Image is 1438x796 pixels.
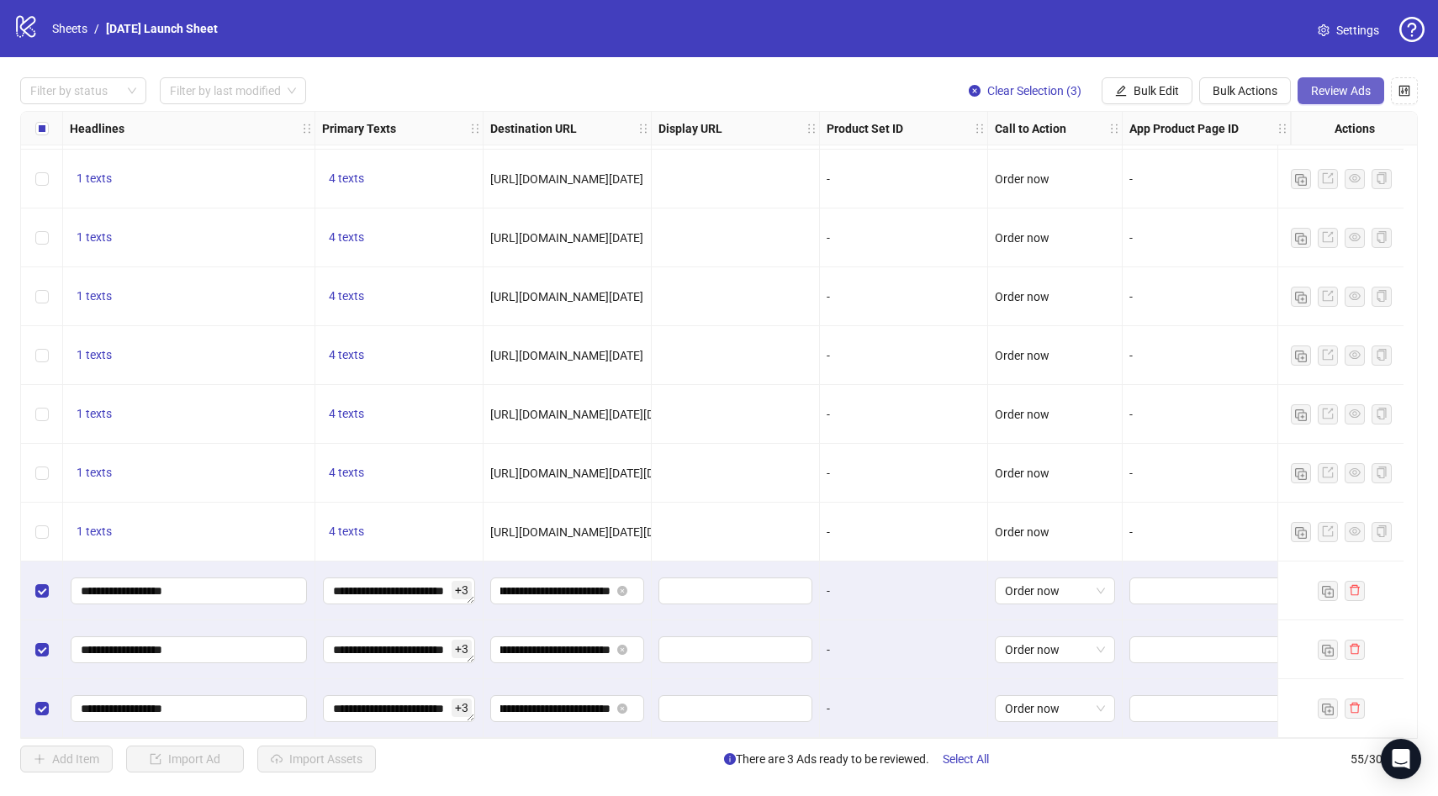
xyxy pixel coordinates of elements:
[70,577,308,605] div: Edit values
[490,525,678,539] span: [URL][DOMAIN_NAME][DATE][DATE]
[21,208,63,267] div: Select row 47
[1298,77,1384,104] button: Review Ads
[490,408,678,421] span: [URL][DOMAIN_NAME][DATE][DATE]
[1349,290,1361,302] span: eye
[322,522,371,542] button: 4 texts
[827,464,981,482] div: -
[478,112,483,145] div: Resize Primary Texts column
[77,289,112,303] span: 1 texts
[995,349,1049,362] span: Order now
[1108,123,1120,134] span: holder
[70,345,119,366] button: 1 texts
[1288,123,1300,134] span: holder
[21,112,63,145] div: Select all rows
[658,119,722,138] strong: Display URL
[329,289,364,303] span: 4 texts
[1291,522,1311,542] button: Duplicate
[955,77,1095,104] button: Clear Selection (3)
[103,19,221,38] a: [DATE] Launch Sheet
[1349,349,1361,361] span: eye
[1291,287,1311,307] button: Duplicate
[995,467,1049,480] span: Order now
[257,746,376,772] button: Import Assets
[647,112,651,145] div: Resize Destination URL column
[452,640,472,658] span: + 3
[49,19,91,38] a: Sheets
[490,290,643,303] span: [URL][DOMAIN_NAME][DATE]
[70,522,119,542] button: 1 texts
[1322,172,1334,184] span: export
[21,267,63,326] div: Select row 48
[21,150,63,208] div: Select row 46
[1129,290,1133,303] span: -
[1199,77,1291,104] button: Bulk Actions
[1213,84,1277,98] span: Bulk Actions
[1291,345,1311,366] button: Duplicate
[490,172,643,186] span: [URL][DOMAIN_NAME][DATE]
[827,229,981,247] div: -
[724,746,1002,772] span: There are 3 Ads ready to be reviewed.
[1134,84,1179,98] span: Bulk Edit
[322,119,396,138] strong: Primary Texts
[70,119,124,138] strong: Headlines
[1335,119,1375,138] strong: Actions
[21,561,63,620] div: Select row 53
[815,112,819,145] div: Resize Display URL column
[490,349,643,362] span: [URL][DOMAIN_NAME][DATE]
[313,123,325,134] span: holder
[1399,17,1425,42] span: question-circle
[943,752,989,766] span: Select All
[70,404,119,424] button: 1 texts
[1005,696,1105,721] span: Order now
[617,704,627,714] button: close-circle
[1318,581,1338,601] button: Duplicate
[21,385,63,444] div: Select row 50
[77,230,112,244] span: 1 texts
[1318,640,1338,660] button: Duplicate
[1115,85,1127,97] span: edit
[827,699,981,718] div: -
[490,231,643,245] span: [URL][DOMAIN_NAME][DATE]
[649,123,661,134] span: holder
[329,466,364,479] span: 4 texts
[1349,408,1361,419] span: eye
[310,112,315,145] div: Resize Headlines column
[617,645,627,655] span: close-circle
[1311,84,1371,98] span: Review Ads
[1381,739,1421,779] div: Open Intercom Messenger
[1005,637,1105,662] span: Order now
[1318,24,1330,36] span: setting
[1129,119,1239,138] strong: App Product Page ID
[1291,463,1311,483] button: Duplicate
[1336,21,1379,40] span: Settings
[1304,17,1393,44] a: Settings
[329,348,364,361] span: 4 texts
[995,525,1049,539] span: Order now
[1398,85,1410,97] span: control
[974,123,986,134] span: holder
[1322,408,1334,419] span: export
[1129,408,1133,421] span: -
[329,525,364,538] span: 4 texts
[617,586,627,596] button: close-circle
[1291,228,1311,248] button: Duplicate
[322,228,371,248] button: 4 texts
[995,408,1049,421] span: Order now
[1318,698,1338,719] button: Duplicate
[1322,525,1334,537] span: export
[1129,349,1133,362] span: -
[77,407,112,420] span: 1 texts
[21,503,63,561] div: Select row 52
[969,85,981,97] span: close-circle
[1286,112,1290,145] div: Resize App Product Page ID column
[329,407,364,420] span: 4 texts
[1349,231,1361,243] span: eye
[817,123,829,134] span: holder
[126,746,244,772] button: Import Ad
[77,466,112,479] span: 1 texts
[70,635,308,664] div: Edit values
[1322,231,1334,243] span: export
[94,19,99,38] li: /
[1118,112,1122,145] div: Resize Call to Action column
